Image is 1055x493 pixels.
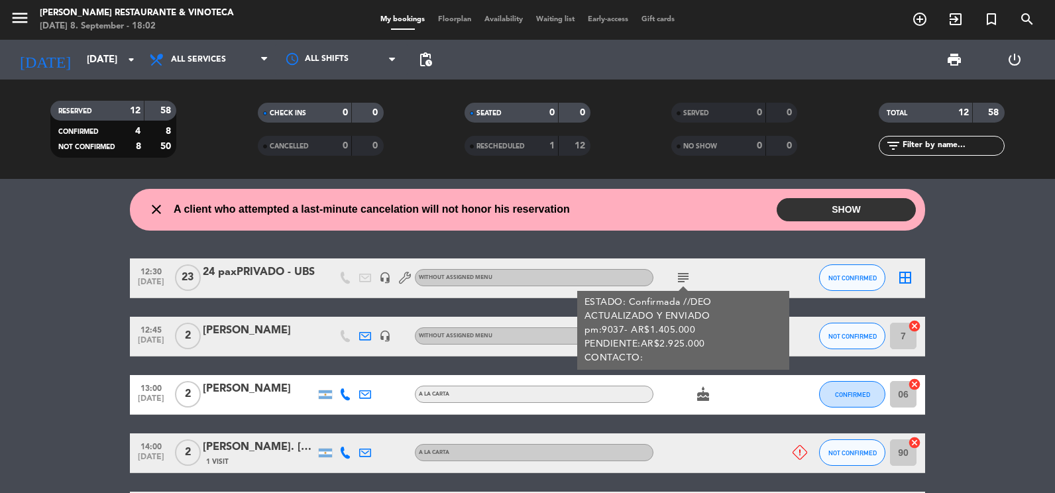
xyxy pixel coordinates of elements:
[549,141,555,150] strong: 1
[549,108,555,117] strong: 0
[419,275,492,280] span: Without assigned menu
[835,391,870,398] span: CONFIRMED
[419,333,492,339] span: Without assigned menu
[343,108,348,117] strong: 0
[908,378,921,391] i: cancel
[203,439,315,456] div: [PERSON_NAME]. [PERSON_NAME]
[584,296,783,365] div: ESTADO: Confirmada //DEO ACTUALIZADO Y ENVIADO pm:9037- AR$1.405.000 PENDIENTE:AR$2.925.000 CONTA...
[135,127,140,136] strong: 4
[379,272,391,284] i: headset_mic
[958,108,969,117] strong: 12
[135,380,168,395] span: 13:00
[135,278,168,293] span: [DATE]
[819,381,885,408] button: CONFIRMED
[683,143,717,150] span: NO SHOW
[777,198,916,221] button: SHOW
[476,143,525,150] span: RESCHEDULED
[148,201,164,217] i: close
[174,201,570,218] span: A client who attempted a last-minute cancelation will not honor his reservation
[270,143,309,150] span: CANCELLED
[478,16,529,23] span: Availability
[1007,52,1023,68] i: power_settings_new
[175,264,201,291] span: 23
[581,16,635,23] span: Early-access
[135,263,168,278] span: 12:30
[206,457,229,467] span: 1 Visit
[270,110,306,117] span: CHECK INS
[885,138,901,154] i: filter_list
[476,110,502,117] span: SEATED
[203,380,315,398] div: [PERSON_NAME]
[135,394,168,410] span: [DATE]
[379,330,391,342] i: headset_mic
[819,439,885,466] button: NOT CONFIRMED
[1019,11,1035,27] i: search
[58,144,115,150] span: NOT CONFIRMED
[343,141,348,150] strong: 0
[135,453,168,468] span: [DATE]
[123,52,139,68] i: arrow_drop_down
[757,141,762,150] strong: 0
[819,323,885,349] button: NOT CONFIRMED
[175,323,201,349] span: 2
[160,142,174,151] strong: 50
[130,106,140,115] strong: 12
[40,7,234,20] div: [PERSON_NAME] Restaurante & Vinoteca
[40,20,234,33] div: [DATE] 8. September - 18:02
[175,381,201,408] span: 2
[787,141,795,150] strong: 0
[787,108,795,117] strong: 0
[10,8,30,32] button: menu
[946,52,962,68] span: print
[985,40,1046,80] div: LOG OUT
[828,449,877,457] span: NOT CONFIRMED
[10,45,80,74] i: [DATE]
[135,336,168,351] span: [DATE]
[575,141,588,150] strong: 12
[635,16,681,23] span: Gift cards
[419,392,449,397] span: A LA CARTA
[175,439,201,466] span: 2
[58,129,99,135] span: CONFIRMED
[908,436,921,449] i: cancel
[828,274,877,282] span: NOT CONFIRMED
[683,110,709,117] span: SERVED
[372,141,380,150] strong: 0
[757,108,762,117] strong: 0
[948,11,964,27] i: exit_to_app
[203,322,315,339] div: [PERSON_NAME]
[897,270,913,286] i: border_all
[819,264,885,291] button: NOT CONFIRMED
[695,386,711,402] i: cake
[160,106,174,115] strong: 58
[171,55,226,64] span: All services
[10,8,30,28] i: menu
[372,108,380,117] strong: 0
[908,319,921,333] i: cancel
[135,438,168,453] span: 14:00
[166,127,174,136] strong: 8
[983,11,999,27] i: turned_in_not
[58,108,92,115] span: RESERVED
[203,264,315,281] div: 24 paxPRIVADO - UBS
[675,270,691,286] i: subject
[887,110,907,117] span: TOTAL
[828,333,877,340] span: NOT CONFIRMED
[988,108,1001,117] strong: 58
[417,52,433,68] span: pending_actions
[136,142,141,151] strong: 8
[912,11,928,27] i: add_circle_outline
[374,16,431,23] span: My bookings
[580,108,588,117] strong: 0
[419,450,449,455] span: A LA CARTA
[529,16,581,23] span: Waiting list
[901,138,1004,153] input: Filter by name...
[431,16,478,23] span: Floorplan
[135,321,168,337] span: 12:45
